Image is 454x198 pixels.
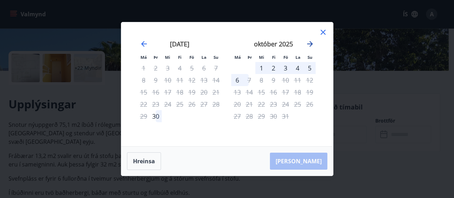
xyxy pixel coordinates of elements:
small: La [201,55,206,60]
div: 2 [267,62,279,74]
td: Not available. föstudagur, 19. september 2025 [186,86,198,98]
td: Choose föstudagur, 3. október 2025 as your check-in date. It’s available. [279,62,292,74]
td: Not available. mánudagur, 13. október 2025 [231,86,243,98]
small: Fi [178,55,182,60]
small: Su [308,55,312,60]
td: Not available. fimmtudagur, 23. október 2025 [267,98,279,110]
td: Not available. mánudagur, 1. september 2025 [138,62,150,74]
td: Not available. föstudagur, 17. október 2025 [279,86,292,98]
td: Not available. fimmtudagur, 25. september 2025 [174,98,186,110]
td: Not available. föstudagur, 24. október 2025 [279,98,292,110]
td: Not available. sunnudagur, 12. október 2025 [304,74,316,86]
td: Not available. laugardagur, 27. september 2025 [198,98,210,110]
td: Choose miðvikudagur, 1. október 2025 as your check-in date. It’s available. [255,62,267,74]
td: Not available. þriðjudagur, 2. september 2025 [150,62,162,74]
td: Not available. miðvikudagur, 8. október 2025 [255,74,267,86]
td: Not available. laugardagur, 20. september 2025 [198,86,210,98]
td: Choose fimmtudagur, 2. október 2025 as your check-in date. It’s available. [267,62,279,74]
td: Not available. miðvikudagur, 3. september 2025 [162,62,174,74]
td: Choose sunnudagur, 5. október 2025 as your check-in date. It’s available. [304,62,316,74]
td: Not available. föstudagur, 26. september 2025 [186,98,198,110]
td: Not available. þriðjudagur, 28. október 2025 [243,110,255,122]
td: Not available. mánudagur, 15. september 2025 [138,86,150,98]
td: Not available. þriðjudagur, 21. október 2025 [243,98,255,110]
small: Fö [189,55,194,60]
td: Not available. fimmtudagur, 11. september 2025 [174,74,186,86]
td: Not available. sunnudagur, 19. október 2025 [304,86,316,98]
td: Not available. fimmtudagur, 18. september 2025 [174,86,186,98]
small: Þr [248,55,252,60]
td: Not available. sunnudagur, 21. september 2025 [210,86,222,98]
button: Hreinsa [127,152,161,170]
div: 1 [255,62,267,74]
td: Not available. mánudagur, 27. október 2025 [231,110,243,122]
td: Not available. föstudagur, 10. október 2025 [279,74,292,86]
div: Calendar [130,31,325,138]
td: Not available. sunnudagur, 14. september 2025 [210,74,222,86]
td: Not available. þriðjudagur, 14. október 2025 [243,86,255,98]
td: Not available. miðvikudagur, 29. október 2025 [255,110,267,122]
div: Move backward to switch to the previous month. [140,40,148,48]
td: Not available. þriðjudagur, 9. september 2025 [150,74,162,86]
td: Not available. miðvikudagur, 17. september 2025 [162,86,174,98]
td: Not available. fimmtudagur, 16. október 2025 [267,86,279,98]
div: 5 [304,62,316,74]
strong: [DATE] [170,40,189,48]
div: Move forward to switch to the next month. [306,40,314,48]
small: Má [140,55,147,60]
td: Choose laugardagur, 4. október 2025 as your check-in date. It’s available. [292,62,304,74]
small: Su [214,55,218,60]
td: Not available. laugardagur, 6. september 2025 [198,62,210,74]
small: Mi [165,55,170,60]
small: Fö [283,55,288,60]
small: Fi [272,55,276,60]
td: Not available. laugardagur, 25. október 2025 [292,98,304,110]
td: Choose þriðjudagur, 30. september 2025 as your check-in date. It’s available. [150,110,162,122]
small: Mi [259,55,264,60]
td: Not available. fimmtudagur, 30. október 2025 [267,110,279,122]
td: Not available. mánudagur, 22. september 2025 [138,98,150,110]
td: Not available. þriðjudagur, 16. september 2025 [150,86,162,98]
td: Not available. miðvikudagur, 10. september 2025 [162,74,174,86]
div: Aðeins útritun í boði [243,74,255,86]
td: Not available. föstudagur, 12. september 2025 [186,74,198,86]
td: Not available. laugardagur, 13. september 2025 [198,74,210,86]
td: Not available. fimmtudagur, 4. september 2025 [174,62,186,74]
td: Not available. fimmtudagur, 9. október 2025 [267,74,279,86]
td: Not available. mánudagur, 8. september 2025 [138,74,150,86]
td: Not available. laugardagur, 11. október 2025 [292,74,304,86]
td: Not available. föstudagur, 5. september 2025 [186,62,198,74]
td: Not available. föstudagur, 31. október 2025 [279,110,292,122]
td: Not available. sunnudagur, 7. september 2025 [210,62,222,74]
div: Aðeins innritun í boði [150,110,162,122]
td: Choose mánudagur, 6. október 2025 as your check-in date. It’s available. [231,74,243,86]
div: 3 [279,62,292,74]
div: 6 [231,74,243,86]
td: Not available. miðvikudagur, 22. október 2025 [255,98,267,110]
small: Þr [154,55,158,60]
td: Not available. þriðjudagur, 7. október 2025 [243,74,255,86]
div: 4 [292,62,304,74]
strong: október 2025 [254,40,293,48]
small: La [295,55,300,60]
td: Not available. sunnudagur, 26. október 2025 [304,98,316,110]
small: Má [234,55,241,60]
td: Not available. sunnudagur, 28. september 2025 [210,98,222,110]
td: Not available. mánudagur, 29. september 2025 [138,110,150,122]
td: Not available. laugardagur, 18. október 2025 [292,86,304,98]
td: Not available. miðvikudagur, 24. september 2025 [162,98,174,110]
td: Not available. mánudagur, 20. október 2025 [231,98,243,110]
td: Not available. miðvikudagur, 15. október 2025 [255,86,267,98]
td: Not available. þriðjudagur, 23. september 2025 [150,98,162,110]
